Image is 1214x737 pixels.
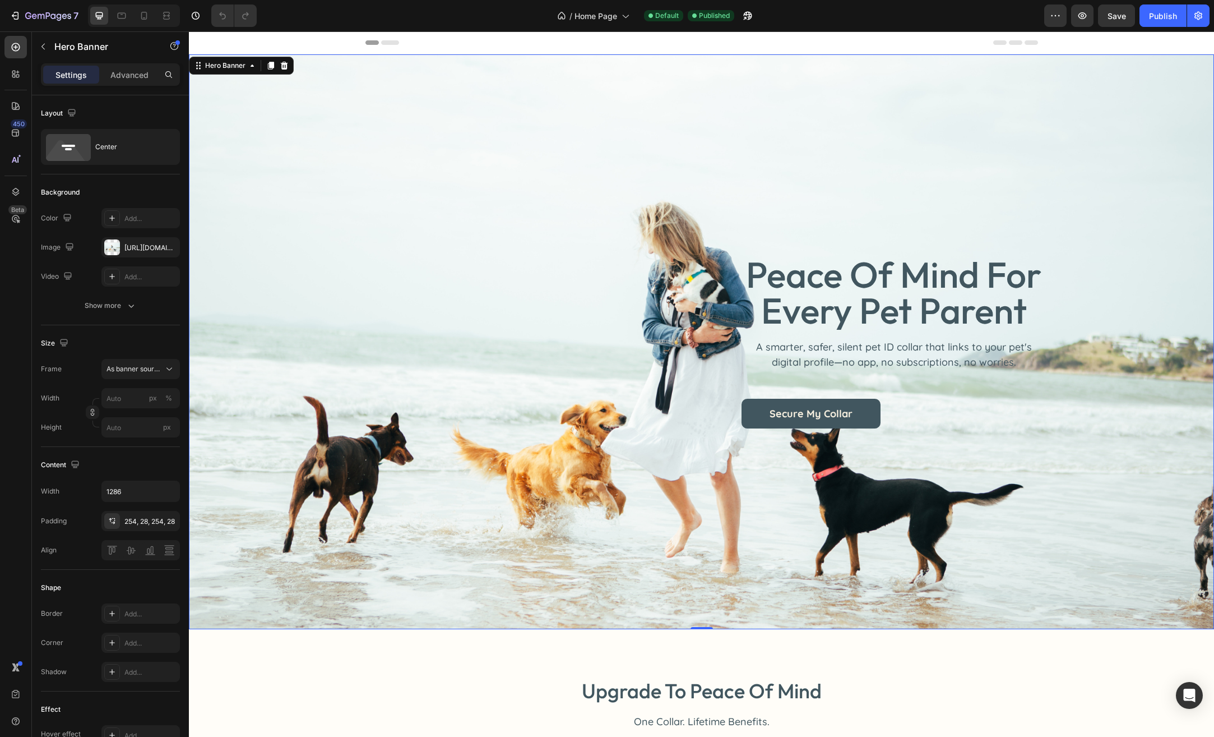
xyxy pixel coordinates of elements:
[41,516,67,526] div: Padding
[41,422,62,432] label: Height
[146,391,160,405] button: %
[41,364,62,374] label: Frame
[189,31,1214,737] iframe: Design area
[102,481,179,501] input: Auto
[41,296,180,316] button: Show more
[54,40,150,53] p: Hero Banner
[41,458,82,473] div: Content
[124,517,177,527] div: 254, 28, 254, 28
[41,667,67,677] div: Shadow
[553,224,858,298] h2: peace of mind for every pet parent
[581,375,664,390] p: Secure My Collar
[553,367,692,397] a: Secure My Collar
[574,10,617,22] span: Home Page
[1149,10,1177,22] div: Publish
[41,211,74,226] div: Color
[41,187,80,197] div: Background
[655,11,679,21] span: Default
[101,359,180,379] button: As banner source
[55,69,87,81] p: Settings
[124,667,177,678] div: Add...
[1176,682,1203,709] div: Open Intercom Messenger
[124,272,177,282] div: Add...
[41,269,75,284] div: Video
[41,240,76,255] div: Image
[41,106,78,121] div: Layout
[163,423,171,431] span: px
[211,4,257,27] div: Undo/Redo
[41,545,57,555] div: Align
[124,214,177,224] div: Add...
[110,69,149,81] p: Advanced
[699,11,730,21] span: Published
[11,119,27,128] div: 450
[101,417,180,437] input: px
[554,308,856,338] p: A smarter, safer, silent pet ID collar that links to your pet's digital profile—no app, no subscr...
[1098,4,1135,27] button: Save
[124,609,177,619] div: Add...
[569,10,572,22] span: /
[41,704,61,715] div: Effect
[14,29,59,39] div: Hero Banner
[17,683,1008,698] p: One Collar. Lifetime Benefits.
[177,646,849,672] h2: upgrade to peace of mind
[85,300,137,311] div: Show more
[41,336,71,351] div: Size
[4,4,84,27] button: 7
[106,364,161,374] span: As banner source
[41,638,63,648] div: Corner
[124,243,177,253] div: [URL][DOMAIN_NAME]
[1139,4,1187,27] button: Publish
[41,583,61,593] div: Shape
[41,486,59,496] div: Width
[73,9,78,22] p: 7
[1108,11,1126,21] span: Save
[101,388,180,408] input: px%
[8,205,27,214] div: Beta
[41,393,59,403] label: Width
[162,391,175,405] button: px
[124,638,177,648] div: Add...
[165,393,172,403] div: %
[149,393,157,403] div: px
[95,134,164,160] div: Center
[41,609,63,619] div: Border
